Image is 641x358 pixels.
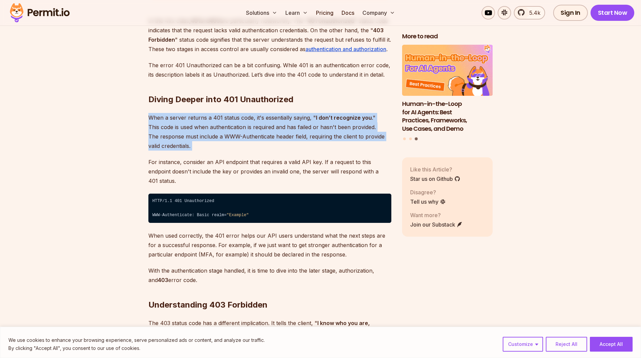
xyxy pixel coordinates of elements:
[402,45,493,133] li: 3 of 3
[410,211,463,219] p: Want more?
[402,100,493,133] h3: Human-in-the-Loop for AI Agents: Best Practices, Frameworks, Use Cases, and Demo
[158,277,168,283] strong: 403
[148,67,391,105] h2: Diving Deeper into 401 Unauthorized
[546,337,587,352] button: Reject All
[410,220,463,228] a: Join our Substack
[402,45,493,133] a: Human-in-the-Loop for AI Agents: Best Practices, Frameworks, Use Cases, and DemoHuman-in-the-Loop...
[8,344,265,352] p: By clicking "Accept All", you consent to our use of cookies.
[410,174,460,183] a: Star us on Github
[410,188,446,196] p: Disagree?
[283,6,311,19] button: Learn
[148,16,391,54] p: In the 4xx class, and are particularly noteworthy. The " " status code indicates that the request...
[316,114,372,121] strong: I don’t recognize you
[148,27,384,43] strong: 403 Forbidden
[360,6,398,19] button: Company
[525,9,540,17] span: 5.4k
[402,45,493,141] div: Posts
[503,337,543,352] button: Customize
[514,6,545,19] a: 5.4k
[403,137,406,140] button: Go to slide 1
[243,6,280,19] button: Solutions
[553,5,588,21] a: Sign In
[226,213,249,217] span: "Example"
[148,61,391,79] p: The error 401 Unauthorized can be a bit confusing. While 401 is an authentication error code, its...
[410,197,446,205] a: Tell us why
[410,165,460,173] p: Like this Article?
[148,113,391,151] p: When a server returns a 401 status code, it's essentially saying, " ." This code is used when aut...
[148,231,391,259] p: When used correctly, the 401 error helps our API users understand what the next steps are for a s...
[148,194,391,223] code: HTTP/1.1 401 Unauthorized ⁠ WWW-Authenticate: Basic realm=
[339,6,357,19] a: Docs
[313,6,336,19] a: Pricing
[7,1,73,24] img: Permit logo
[409,137,412,140] button: Go to slide 2
[306,46,386,52] a: authentication and authorization
[8,336,265,344] p: We use cookies to enhance your browsing experience, serve personalized ads or content, and analyz...
[590,337,633,352] button: Accept All
[148,273,391,310] h2: Understanding 403 Forbidden
[402,32,493,41] h2: More to read
[148,157,391,186] p: For instance, consider an API endpoint that requires a valid API key. If a request to this endpoi...
[402,45,493,96] img: Human-in-the-Loop for AI Agents: Best Practices, Frameworks, Use Cases, and Demo
[148,318,391,356] p: The 403 status code has a different implication. It tells the client, " " Even if the client prov...
[148,266,391,285] p: With the authentication stage handled, it is time to dive into the later stage, authorization, an...
[415,137,418,140] button: Go to slide 3
[591,5,635,21] a: Start Now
